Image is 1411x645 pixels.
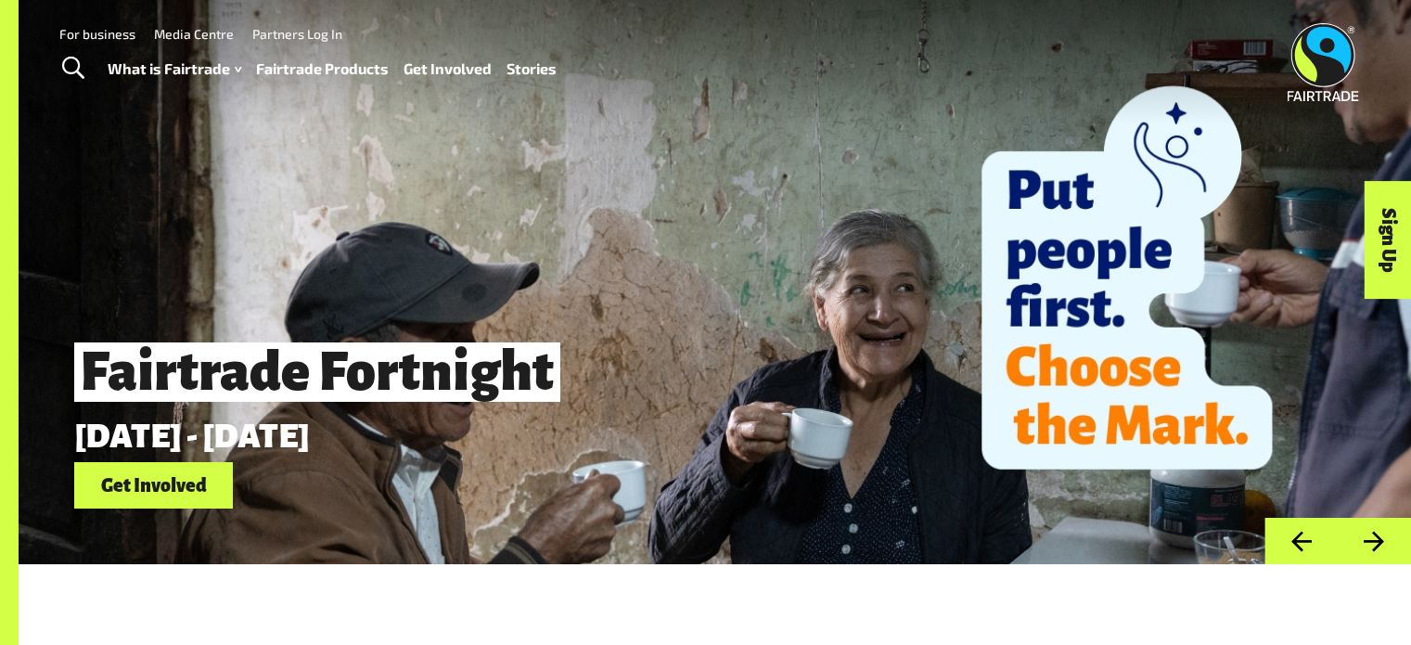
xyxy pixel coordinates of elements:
span: Fairtrade Fortnight [74,342,560,402]
p: [DATE] - [DATE] [74,418,1138,455]
a: Get Involved [404,56,492,83]
button: Next [1338,518,1411,565]
a: For business [59,26,135,42]
img: Fairtrade Australia New Zealand logo [1288,23,1359,101]
a: Fairtrade Products [256,56,389,83]
a: Media Centre [154,26,234,42]
a: What is Fairtrade [108,56,241,83]
a: Toggle Search [50,45,96,92]
button: Previous [1264,518,1338,565]
a: Get Involved [74,462,233,510]
a: Partners Log In [252,26,342,42]
a: Stories [507,56,557,83]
